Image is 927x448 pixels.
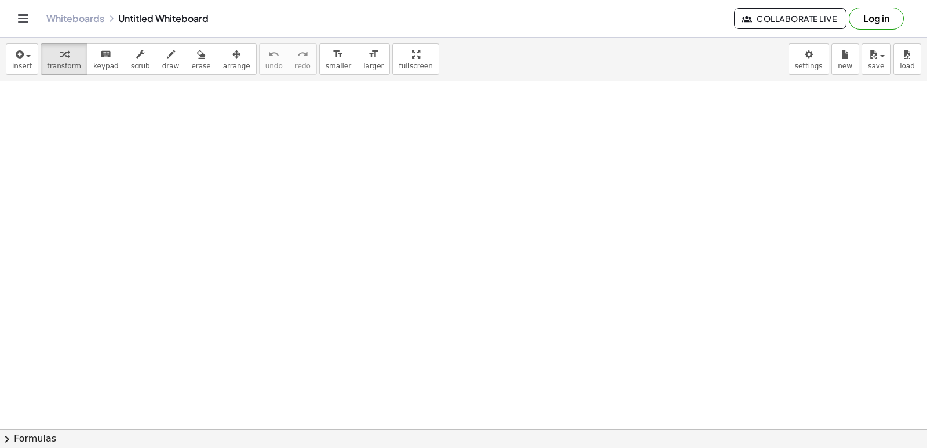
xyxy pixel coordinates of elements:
button: format_sizesmaller [319,43,357,75]
button: Log in [849,8,904,30]
button: Toggle navigation [14,9,32,28]
span: draw [162,62,180,70]
button: scrub [125,43,156,75]
button: insert [6,43,38,75]
button: load [893,43,921,75]
i: redo [297,48,308,61]
i: format_size [333,48,344,61]
button: erase [185,43,217,75]
button: transform [41,43,87,75]
button: fullscreen [392,43,439,75]
span: Collaborate Live [744,13,837,24]
span: undo [265,62,283,70]
button: draw [156,43,186,75]
i: undo [268,48,279,61]
button: Collaborate Live [734,8,846,29]
i: keyboard [100,48,111,61]
button: redoredo [289,43,317,75]
button: save [862,43,891,75]
button: keyboardkeypad [87,43,125,75]
button: undoundo [259,43,289,75]
button: format_sizelarger [357,43,390,75]
span: smaller [326,62,351,70]
span: arrange [223,62,250,70]
span: load [900,62,915,70]
span: new [838,62,852,70]
span: fullscreen [399,62,432,70]
span: transform [47,62,81,70]
span: settings [795,62,823,70]
span: keypad [93,62,119,70]
button: settings [789,43,829,75]
span: insert [12,62,32,70]
span: larger [363,62,384,70]
span: redo [295,62,311,70]
a: Whiteboards [46,13,104,24]
button: new [831,43,859,75]
span: scrub [131,62,150,70]
i: format_size [368,48,379,61]
span: erase [191,62,210,70]
span: save [868,62,884,70]
button: arrange [217,43,257,75]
